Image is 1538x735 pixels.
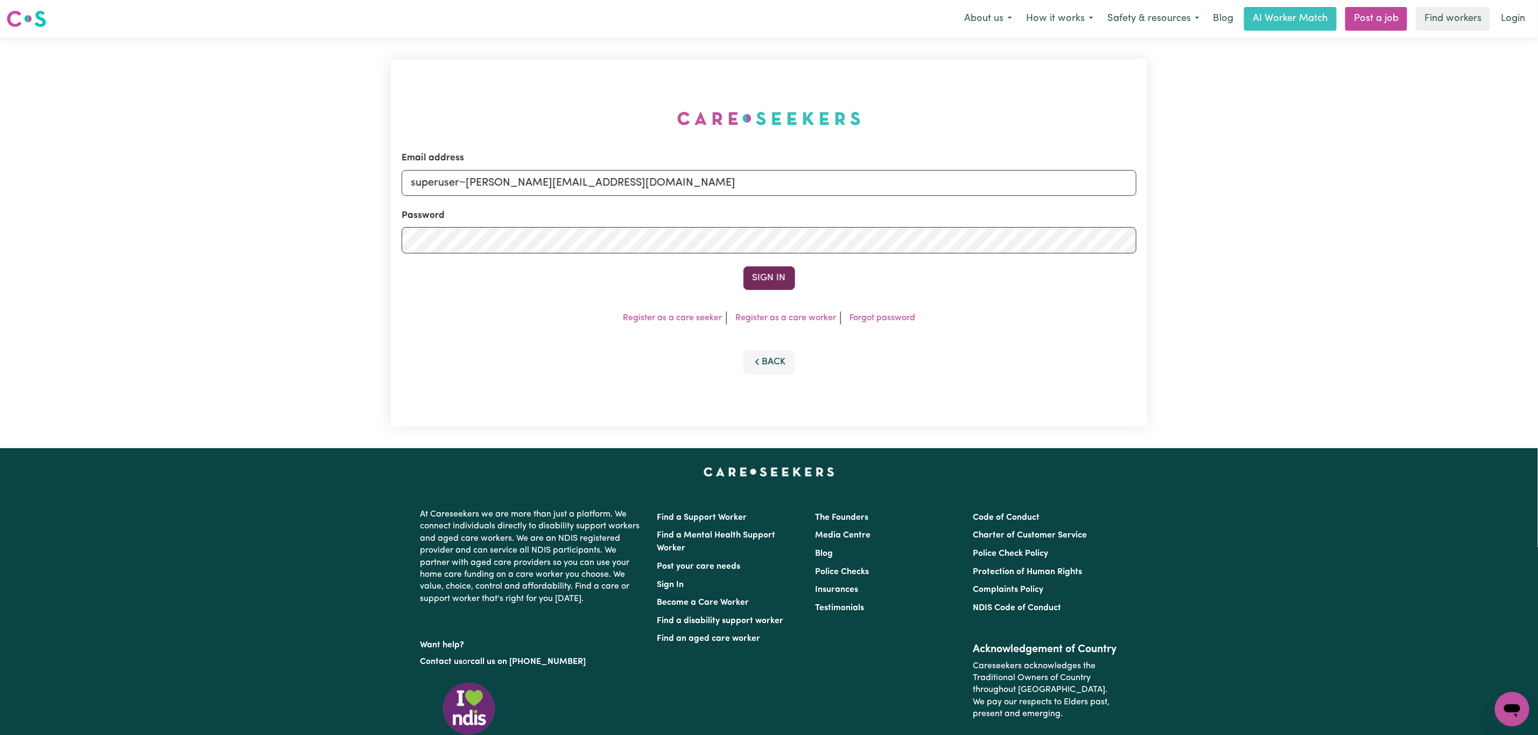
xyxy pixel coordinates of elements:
a: Police Check Policy [973,549,1048,558]
a: Code of Conduct [973,513,1040,522]
a: Testimonials [815,604,864,612]
a: Sign In [657,581,684,589]
a: Post a job [1345,7,1407,31]
a: Login [1494,7,1532,31]
button: Back [743,350,795,374]
a: Charter of Customer Service [973,531,1087,540]
a: Careseekers logo [6,6,46,31]
label: Password [402,209,445,223]
a: Complaints Policy [973,585,1043,594]
iframe: Button to launch messaging window, conversation in progress [1495,692,1529,726]
a: Insurances [815,585,858,594]
button: About us [957,8,1019,30]
a: Media Centre [815,531,870,540]
p: At Careseekers we are more than just a platform. We connect individuals directly to disability su... [420,504,644,609]
a: Blog [1206,7,1240,31]
a: Forgot password [849,314,915,322]
a: Find an aged care worker [657,634,761,643]
a: Find workers [1416,7,1490,31]
p: Careseekers acknowledges the Traditional Owners of Country throughout [GEOGRAPHIC_DATA]. We pay o... [973,656,1118,725]
a: Find a Mental Health Support Worker [657,531,776,553]
a: Blog [815,549,833,558]
img: Careseekers logo [6,9,46,29]
a: call us on [PHONE_NUMBER] [471,658,586,666]
label: Email address [402,151,464,165]
a: AI Worker Match [1244,7,1337,31]
a: Register as a care seeker [623,314,722,322]
a: Protection of Human Rights [973,568,1082,576]
p: or [420,652,644,672]
a: Careseekers home page [704,468,834,476]
a: Find a disability support worker [657,617,784,625]
a: Police Checks [815,568,869,576]
p: Want help? [420,635,644,651]
a: NDIS Code of Conduct [973,604,1061,612]
button: How it works [1019,8,1100,30]
button: Sign In [743,266,795,290]
button: Safety & resources [1100,8,1206,30]
input: Email address [402,170,1136,196]
h2: Acknowledgement of Country [973,643,1118,656]
a: Become a Care Worker [657,598,749,607]
a: Post your care needs [657,562,741,571]
a: The Founders [815,513,868,522]
a: Contact us [420,658,463,666]
a: Find a Support Worker [657,513,747,522]
a: Register as a care worker [735,314,836,322]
